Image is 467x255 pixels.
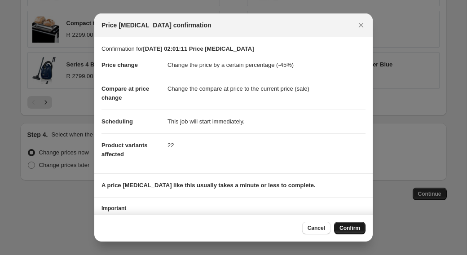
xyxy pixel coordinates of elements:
span: Price [MEDICAL_DATA] confirmation [101,21,211,30]
button: Close [355,19,367,31]
dd: Change the compare at price to the current price (sale) [167,77,366,101]
button: Confirm [334,222,366,234]
span: Cancel [308,224,325,232]
span: Price change [101,62,138,68]
span: Compare at price change [101,85,149,101]
span: Confirm [339,224,360,232]
b: [DATE] 02:01:11 Price [MEDICAL_DATA] [143,45,254,52]
h3: Important [101,205,366,212]
span: Scheduling [101,118,133,125]
dd: Change the price by a certain percentage (-45%) [167,53,366,77]
span: Product variants affected [101,142,148,158]
b: A price [MEDICAL_DATA] like this usually takes a minute or less to complete. [101,182,316,189]
dd: 22 [167,133,366,157]
dd: This job will start immediately. [167,110,366,133]
p: Confirmation for [101,44,366,53]
button: Cancel [302,222,330,234]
